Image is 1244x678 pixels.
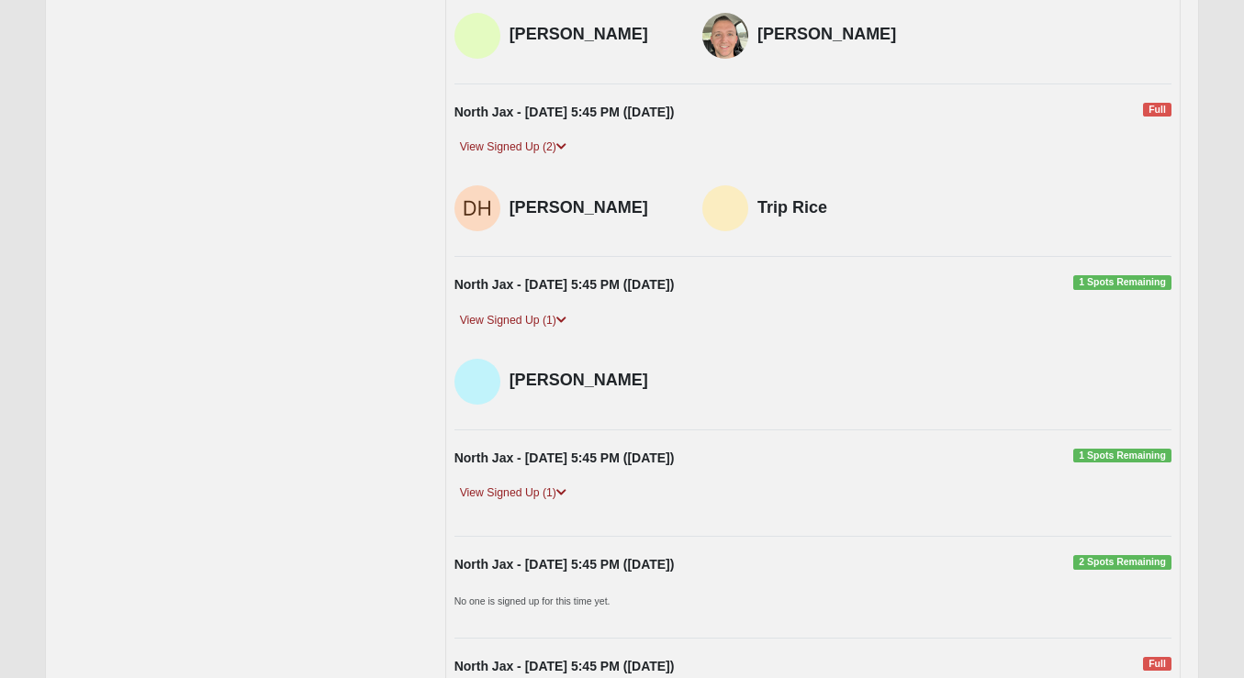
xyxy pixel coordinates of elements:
strong: North Jax - [DATE] 5:45 PM ([DATE]) [454,659,675,673]
span: Full [1143,657,1171,672]
h4: [PERSON_NAME] [510,198,675,218]
span: 2 Spots Remaining [1073,555,1171,570]
strong: North Jax - [DATE] 5:45 PM ([DATE]) [454,557,675,572]
img: Brittany Graziano [454,13,500,59]
h4: [PERSON_NAME] [757,25,923,45]
img: Kelly Bowerman [454,359,500,405]
strong: North Jax - [DATE] 5:45 PM ([DATE]) [454,105,675,119]
small: No one is signed up for this time yet. [454,595,611,606]
a: View Signed Up (1) [454,311,572,330]
img: Trip Rice [702,185,748,231]
h4: [PERSON_NAME] [510,25,675,45]
h4: Trip Rice [757,198,923,218]
img: Chad Graziano [702,13,748,59]
a: View Signed Up (1) [454,483,572,503]
strong: North Jax - [DATE] 5:45 PM ([DATE]) [454,450,675,465]
img: Demetri Hooker [454,185,500,231]
h4: [PERSON_NAME] [510,371,675,391]
span: Full [1143,103,1171,117]
span: 1 Spots Remaining [1073,275,1171,290]
a: View Signed Up (2) [454,138,572,157]
strong: North Jax - [DATE] 5:45 PM ([DATE]) [454,277,675,292]
span: 1 Spots Remaining [1073,449,1171,463]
